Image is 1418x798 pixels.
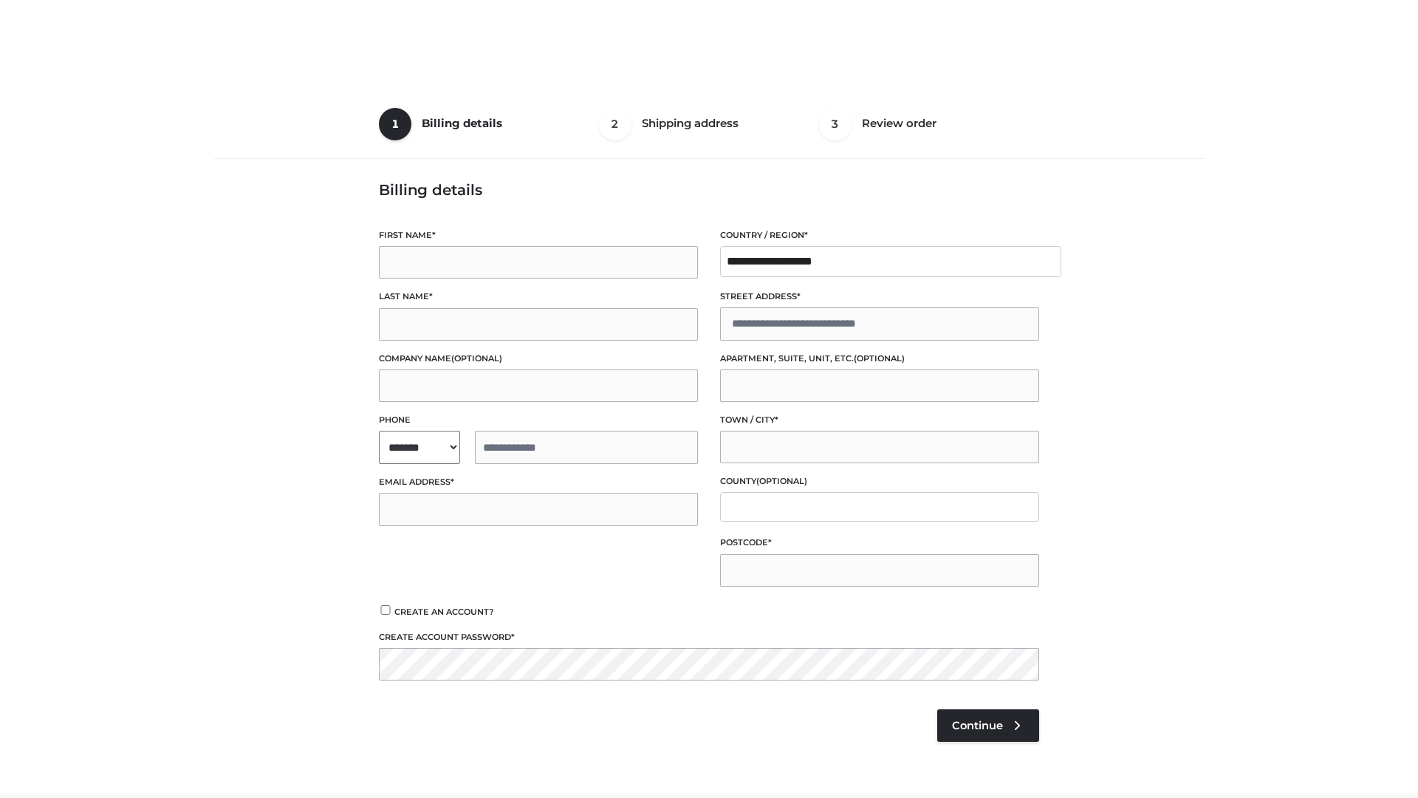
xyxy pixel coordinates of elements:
span: Create an account? [394,607,494,617]
span: Continue [952,719,1003,732]
label: Apartment, suite, unit, etc. [720,352,1039,366]
span: Billing details [422,116,502,130]
span: (optional) [451,353,502,364]
span: (optional) [854,353,905,364]
label: Company name [379,352,698,366]
span: Review order [862,116,936,130]
span: 3 [819,108,852,140]
span: Shipping address [642,116,739,130]
label: Country / Region [720,228,1039,242]
label: Postcode [720,536,1039,550]
label: Create account password [379,630,1039,644]
a: Continue [937,709,1039,742]
label: Street address [720,290,1039,304]
span: (optional) [756,476,807,486]
label: Email address [379,475,698,489]
label: First name [379,228,698,242]
span: 2 [599,108,631,140]
span: 1 [379,108,411,140]
label: Phone [379,413,698,427]
input: Create an account? [379,605,392,615]
label: Town / City [720,413,1039,427]
label: County [720,474,1039,488]
h3: Billing details [379,181,1039,199]
label: Last name [379,290,698,304]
